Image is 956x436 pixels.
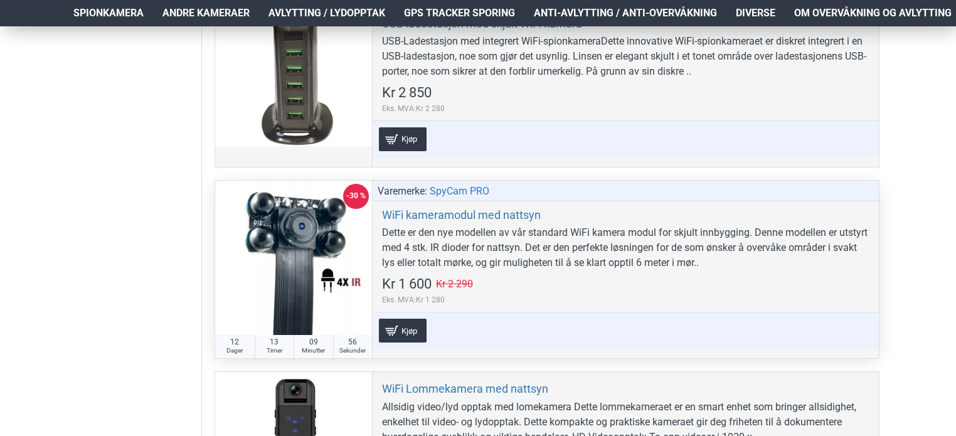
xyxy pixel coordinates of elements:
[398,135,420,143] span: Kjøp
[404,6,515,21] span: GPS Tracker Sporing
[382,208,541,222] a: WiFi kameramodul med nattsyn
[268,6,385,21] span: Avlytting / Lydopptak
[378,184,427,199] span: Varemerke:
[215,181,372,338] a: WiFi kameramodul med nattsyn WiFi kameramodul med nattsyn
[398,327,420,335] span: Kjøp
[794,6,952,21] span: Om overvåkning og avlytting
[736,6,775,21] span: Diverse
[382,225,869,270] div: Dette er den nye modellen av vår standard WiFi kamera modul for skjult innbygging. Denne modellen...
[534,6,717,21] span: Anti-avlytting / Anti-overvåkning
[382,103,445,114] span: Eks. MVA:Kr 2 280
[382,381,548,396] a: WiFi Lommekamera med nattsyn
[162,6,250,21] span: Andre kameraer
[382,86,432,100] span: Kr 2 850
[382,34,869,79] div: USB-Ladestasjon med integrert WiFi-spionkameraDette innovative WiFi-spionkameraet er diskret inte...
[382,277,432,291] span: Kr 1 600
[73,6,144,21] span: Spionkamera
[436,279,473,289] span: Kr 2 290
[382,294,473,306] span: Eks. MVA:Kr 1 280
[430,184,489,199] a: SpyCam PRO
